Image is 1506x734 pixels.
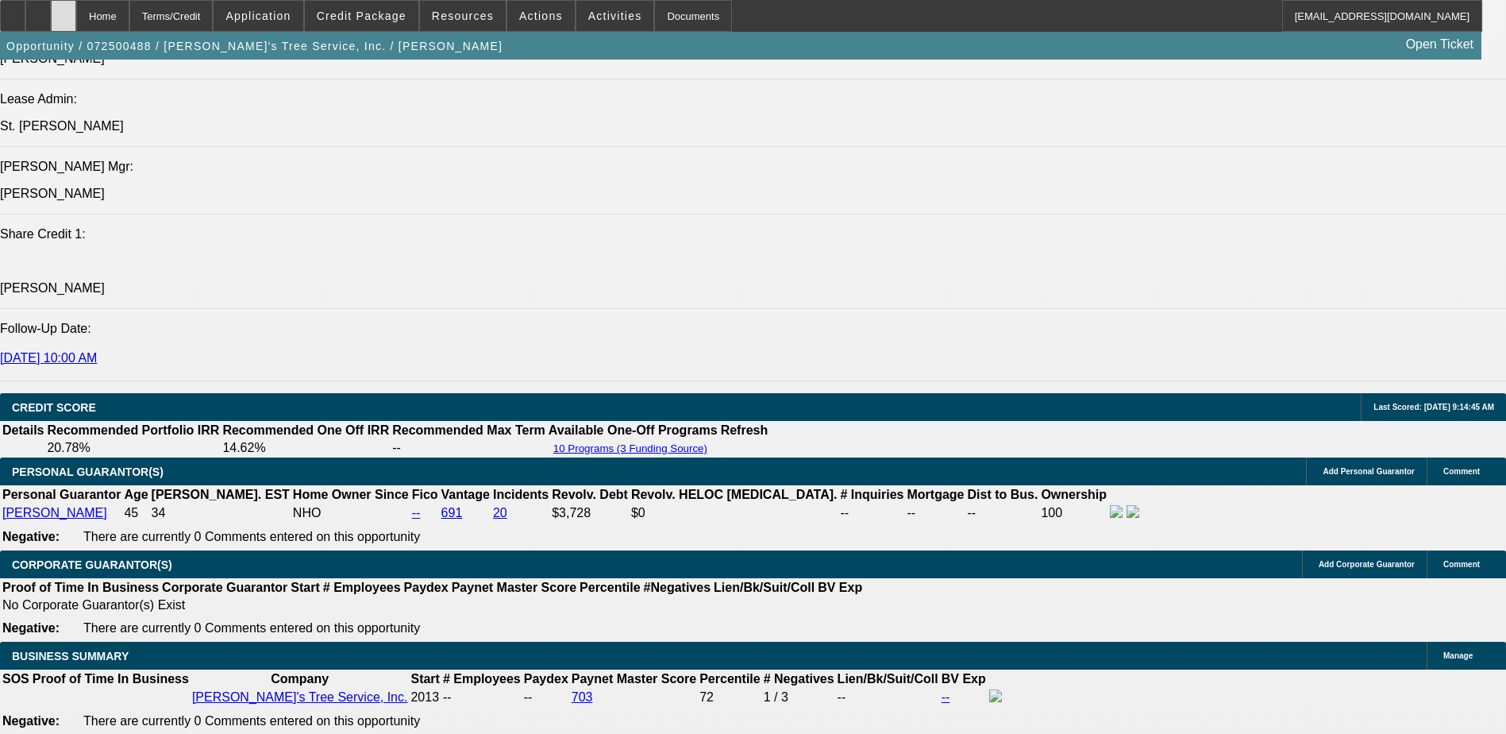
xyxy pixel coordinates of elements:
th: Available One-Off Programs [548,423,718,438]
th: Proof of Time In Business [2,580,160,596]
div: 72 [699,690,760,705]
td: 14.62% [221,440,390,456]
b: Paynet Master Score [452,581,576,594]
img: facebook-icon.png [1110,505,1123,518]
div: 1 / 3 [764,690,834,705]
td: -- [837,689,939,706]
span: Opportunity / 072500488 / [PERSON_NAME]'s Tree Service, Inc. / [PERSON_NAME] [6,40,503,52]
button: Credit Package [305,1,418,31]
td: 2013 [410,689,440,706]
a: Open Ticket [1400,31,1480,58]
span: CREDIT SCORE [12,401,96,414]
b: BV Exp [818,581,862,594]
td: 34 [151,504,291,522]
th: SOS [2,671,30,687]
b: Paydex [524,672,568,686]
b: # Inquiries [840,488,903,501]
span: Resources [432,10,494,22]
td: -- [907,504,965,522]
b: Personal Guarantor [2,488,121,501]
button: Application [214,1,302,31]
img: facebook-icon.png [989,690,1002,702]
b: #Negatives [644,581,711,594]
td: NHO [292,504,410,522]
b: Incidents [493,488,549,501]
b: Revolv. HELOC [MEDICAL_DATA]. [631,488,838,501]
span: Actions [519,10,563,22]
b: # Employees [323,581,401,594]
a: 703 [572,690,593,704]
th: Recommended One Off IRR [221,423,390,438]
td: $3,728 [551,504,629,522]
b: Dist to Bus. [968,488,1038,501]
b: Lien/Bk/Suit/Coll [714,581,815,594]
b: Corporate Guarantor [162,581,287,594]
span: Application [225,10,291,22]
th: Proof of Time In Business [32,671,190,687]
span: There are currently 0 Comments entered on this opportunity [83,621,420,635]
td: 100 [1040,504,1107,522]
b: Percentile [580,581,640,594]
b: Company [271,672,329,686]
b: Negative: [2,530,60,543]
b: Start [410,672,439,686]
span: CORPORATE GUARANTOR(S) [12,558,172,571]
td: No Corporate Guarantor(s) Exist [2,597,869,613]
b: Lien/Bk/Suit/Coll [838,672,938,686]
b: # Employees [443,672,521,686]
b: Negative: [2,621,60,635]
span: There are currently 0 Comments entered on this opportunity [83,530,420,543]
td: -- [391,440,546,456]
a: 691 [441,506,463,520]
span: Manage [1443,651,1473,660]
th: Refresh [720,423,769,438]
span: Comment [1443,467,1480,476]
button: Actions [507,1,575,31]
td: -- [839,504,904,522]
b: BV Exp [942,672,986,686]
span: There are currently 0 Comments entered on this opportunity [83,714,420,728]
span: BUSINESS SUMMARY [12,650,129,663]
span: Add Corporate Guarantor [1319,560,1415,569]
a: [PERSON_NAME] [2,506,107,520]
span: Last Scored: [DATE] 9:14:45 AM [1373,403,1494,411]
img: linkedin-icon.png [1127,505,1139,518]
b: Paynet Master Score [572,672,696,686]
b: Revolv. Debt [552,488,628,501]
td: 20.78% [46,440,220,456]
a: 20 [493,506,507,520]
b: Start [291,581,319,594]
span: PERSONAL GUARANTOR(S) [12,466,164,478]
span: Comment [1443,560,1480,569]
button: Resources [420,1,506,31]
td: -- [523,689,569,706]
td: 45 [123,504,148,522]
b: Home Owner Since [293,488,409,501]
b: [PERSON_NAME]. EST [152,488,290,501]
td: $0 [630,504,838,522]
span: Add Personal Guarantor [1323,467,1415,476]
th: Details [2,423,44,438]
b: Percentile [699,672,760,686]
b: Fico [412,488,438,501]
b: Vantage [441,488,490,501]
button: Activities [576,1,654,31]
a: -- [942,690,950,704]
span: Credit Package [317,10,406,22]
b: Age [124,488,148,501]
b: Ownership [1041,488,1107,501]
a: -- [412,506,421,520]
span: -- [443,690,452,704]
th: Recommended Max Term [391,423,546,438]
b: Paydex [404,581,449,594]
th: Recommended Portfolio IRR [46,423,220,438]
b: Mortgage [907,488,965,501]
b: Negative: [2,714,60,728]
a: [PERSON_NAME]'s Tree Service, Inc. [192,690,408,704]
button: 10 Programs (3 Funding Source) [549,442,712,455]
td: -- [967,504,1039,522]
span: Activities [588,10,642,22]
b: # Negatives [764,672,834,686]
